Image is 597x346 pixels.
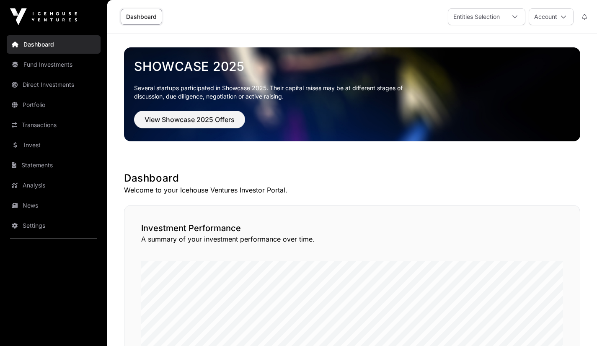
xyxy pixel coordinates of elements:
[134,111,245,128] button: View Showcase 2025 Offers
[7,55,101,74] a: Fund Investments
[134,59,570,74] a: Showcase 2025
[10,8,77,25] img: Icehouse Ventures Logo
[134,84,416,101] p: Several startups participated in Showcase 2025. Their capital raises may be at different stages o...
[121,9,162,25] a: Dashboard
[7,116,101,134] a: Transactions
[124,47,580,141] img: Showcase 2025
[529,8,574,25] button: Account
[7,35,101,54] a: Dashboard
[124,185,580,195] p: Welcome to your Icehouse Ventures Investor Portal.
[7,196,101,215] a: News
[7,156,101,174] a: Statements
[141,222,563,234] h2: Investment Performance
[7,216,101,235] a: Settings
[448,9,505,25] div: Entities Selection
[7,75,101,94] a: Direct Investments
[141,234,563,244] p: A summary of your investment performance over time.
[7,96,101,114] a: Portfolio
[7,136,101,154] a: Invest
[7,176,101,195] a: Analysis
[124,172,580,185] h1: Dashboard
[134,119,245,127] a: View Showcase 2025 Offers
[145,114,235,125] span: View Showcase 2025 Offers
